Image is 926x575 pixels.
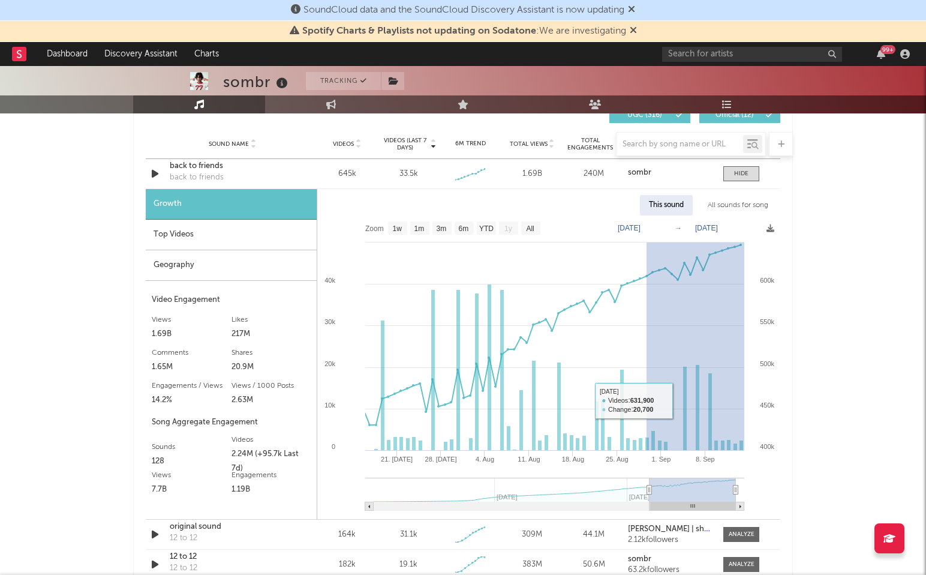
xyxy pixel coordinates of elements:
div: 44.1M [566,529,622,541]
div: back to friends [170,172,224,184]
div: 12 to 12 [170,562,197,574]
div: 645k [319,168,375,180]
text: 28. [DATE] [425,456,457,463]
div: Videos [231,433,311,447]
text: 0 [332,443,335,450]
div: Likes [231,313,311,327]
div: Top Videos [146,220,317,250]
text: 1. Sep [651,456,671,463]
text: All [526,224,534,233]
div: 2.63M [231,393,311,408]
div: 1.65M [152,360,231,375]
text: 500k [760,360,774,367]
div: 164k [319,529,375,541]
button: Tracking [306,72,381,90]
div: 182k [319,559,375,571]
div: Comments [152,346,231,360]
text: 40k [324,277,335,284]
div: 1.69B [504,168,560,180]
div: 99 + [880,45,895,54]
text: 1w [393,224,402,233]
div: 19.1k [399,559,417,571]
span: Dismiss [630,26,637,36]
text: 18. Aug [562,456,584,463]
text: 10k [324,402,335,409]
text: 3m [437,224,447,233]
div: 309M [504,529,560,541]
div: Growth [146,189,317,220]
a: sombr [628,169,711,177]
a: Charts [186,42,227,66]
div: Views / 1000 Posts [231,379,311,393]
text: 25. Aug [606,456,628,463]
text: 1y [504,224,512,233]
text: 6m [459,224,469,233]
span: Official ( 12 ) [707,112,762,119]
div: 12 to 12 [170,532,197,544]
div: Views [152,313,231,327]
div: 33.5k [399,168,418,180]
text: 4. Aug [476,456,494,463]
div: Geography [146,250,317,281]
a: [PERSON_NAME] | shepsfvrry [628,525,711,534]
input: Search for artists [662,47,842,62]
button: 99+ [877,49,885,59]
text: 30k [324,318,335,325]
text: 20k [324,360,335,367]
text: 8. Sep [696,456,715,463]
text: YTD [479,224,494,233]
span: SoundCloud data and the SoundCloud Discovery Assistant is now updating [303,5,624,15]
span: Spotify Charts & Playlists not updating on Sodatone [302,26,536,36]
text: 450k [760,402,774,409]
span: : We are investigating [302,26,626,36]
text: 21. [DATE] [381,456,413,463]
div: Engagements [231,468,311,483]
button: Official(12) [699,107,780,123]
text: 550k [760,318,774,325]
div: 1.69B [152,327,231,342]
div: 7.7B [152,483,231,497]
div: Shares [231,346,311,360]
strong: [PERSON_NAME] | shepsfvrry [628,525,733,533]
a: back to friends [170,160,295,172]
div: 240M [566,168,622,180]
div: 14.2% [152,393,231,408]
div: 50.6M [566,559,622,571]
div: sombr [223,72,291,92]
text: [DATE] [695,224,718,232]
a: Discovery Assistant [96,42,186,66]
strong: sombr [628,555,651,563]
div: All sounds for song [699,195,777,215]
span: Dismiss [628,5,635,15]
strong: sombr [628,169,651,176]
div: 128 [152,454,231,469]
div: 217M [231,327,311,342]
div: 31.1k [400,529,417,541]
text: 1m [414,224,425,233]
text: [DATE] [618,224,641,232]
div: Video Engagement [152,293,311,307]
span: UGC ( 316 ) [617,112,672,119]
div: Song Aggregate Engagement [152,415,311,430]
button: UGC(316) [609,107,690,123]
div: 2.12k followers [628,536,711,544]
text: Zoom [365,224,384,233]
a: 12 to 12 [170,551,295,563]
div: 2.24M (+95.7k Last 7d) [231,447,311,476]
div: Views [152,468,231,483]
a: sombr [628,555,711,564]
text: 11. Aug [518,456,540,463]
a: Dashboard [38,42,96,66]
div: 383M [504,559,560,571]
text: 400k [760,443,774,450]
div: Engagements / Views [152,379,231,393]
div: 63.2k followers [628,566,711,574]
text: 600k [760,277,774,284]
text: → [675,224,682,232]
a: original sound [170,521,295,533]
input: Search by song name or URL [617,140,743,149]
div: 20.9M [231,360,311,375]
